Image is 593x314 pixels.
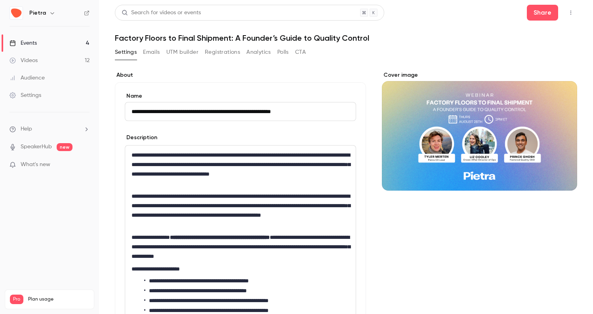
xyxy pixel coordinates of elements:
[10,7,23,19] img: Pietra
[28,296,89,303] span: Plan usage
[122,9,201,17] div: Search for videos or events
[10,57,38,64] div: Videos
[125,92,356,100] label: Name
[10,295,23,304] span: Pro
[10,74,45,82] div: Audience
[115,33,577,43] h1: Factory Floors to Final Shipment: A Founder’s Guide to Quality Control
[527,5,558,21] button: Share
[80,161,90,168] iframe: Noticeable Trigger
[10,125,90,133] li: help-dropdown-opener
[382,71,577,191] section: Cover image
[382,71,577,79] label: Cover image
[10,39,37,47] div: Events
[115,46,137,59] button: Settings
[246,46,271,59] button: Analytics
[57,143,72,151] span: new
[21,125,32,133] span: Help
[21,143,52,151] a: SpeakerHub
[21,161,50,169] span: What's new
[29,9,46,17] h6: Pietra
[277,46,289,59] button: Polls
[143,46,160,59] button: Emails
[10,91,41,99] div: Settings
[295,46,306,59] button: CTA
[125,134,157,142] label: Description
[205,46,240,59] button: Registrations
[166,46,198,59] button: UTM builder
[115,71,366,79] label: About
